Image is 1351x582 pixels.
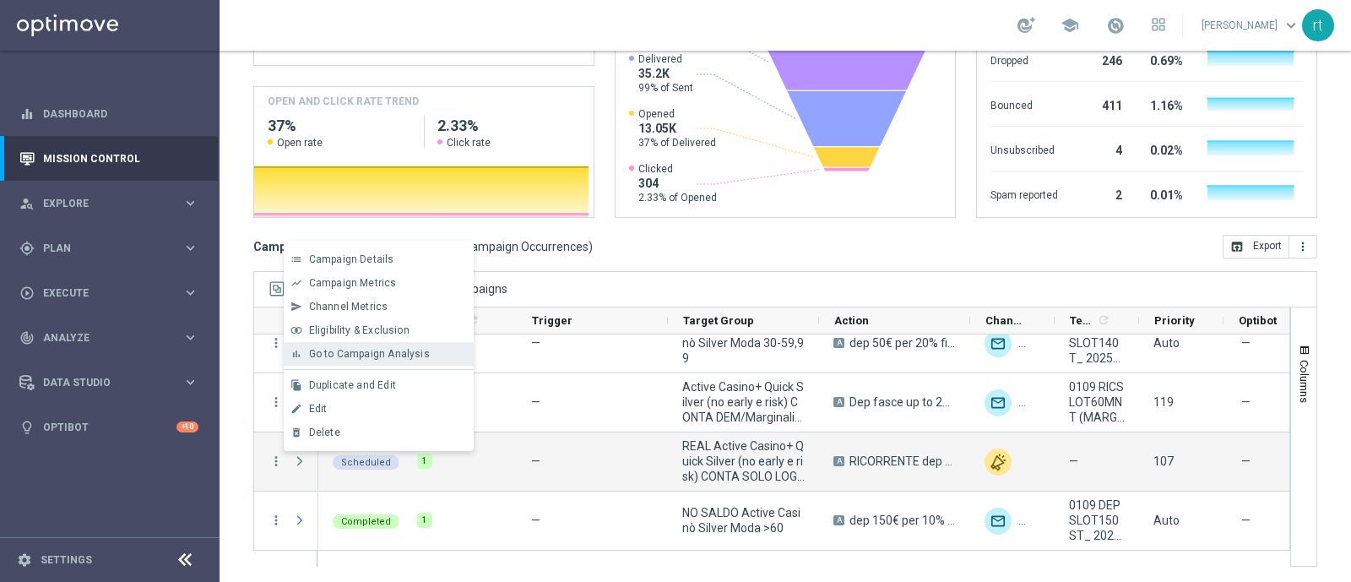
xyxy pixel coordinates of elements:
[254,314,318,373] div: Press SPACE to select this row.
[19,405,198,449] div: Optibot
[985,508,1012,535] img: Optimail
[1223,239,1317,253] multiple-options-button: Export to CSV
[1069,320,1125,366] span: 0109 DEPSLOT140 T_ 2025_09_01
[1018,330,1045,357] img: Other
[254,373,318,432] div: Press SPACE to select this row.
[269,335,284,351] i: more_vert
[849,335,956,351] span: dep 50€ per 20% fino a 180€
[268,94,419,109] h4: OPEN AND CLICK RATE TREND
[1296,240,1310,253] i: more_vert
[269,513,284,528] button: more_vert
[985,449,1012,476] img: Other
[19,331,199,345] div: track_changes Analyze keyboard_arrow_right
[1241,454,1251,469] span: —
[182,329,198,345] i: keyboard_arrow_right
[19,241,182,256] div: Plan
[990,90,1058,117] div: Bounced
[638,52,693,66] span: Delivered
[284,421,474,444] button: delete_forever Delete
[985,314,1026,327] span: Channel
[341,457,391,468] span: Scheduled
[985,330,1012,357] div: Optimail
[1153,336,1180,350] span: Auto
[1069,454,1078,469] span: —
[269,454,284,469] button: more_vert
[19,421,199,434] button: lightbulb Optibot +10
[19,375,182,390] div: Data Studio
[253,239,593,254] h3: Campaign List
[284,271,474,295] button: show_chart Campaign Metrics
[43,199,182,209] span: Explore
[19,286,35,301] i: play_circle_outline
[1069,498,1125,543] span: 0109 DEPSLOT150 ST_ 2025_09_01
[290,427,302,438] i: delete_forever
[682,438,805,484] span: REAL Active Casino+ Quick Silver (no early e risk) CONTA SOLO LOGIN
[1078,90,1122,117] div: 411
[19,107,199,121] div: equalizer Dashboard
[833,456,844,466] span: A
[1078,46,1122,73] div: 246
[638,136,716,150] span: 37% of Delivered
[182,195,198,211] i: keyboard_arrow_right
[638,176,717,191] span: 304
[341,239,589,254] span: 7 Campaign Series & 7 Campaign Occurrences
[19,91,198,136] div: Dashboard
[1282,16,1300,35] span: keyboard_arrow_down
[19,376,199,389] button: Data Studio keyboard_arrow_right
[1153,395,1174,409] span: 119
[284,397,474,421] button: edit Edit
[1069,379,1125,425] span: 0109 RICSLOT60MNT (MARG NEG MAG 40) 2025_09_01
[254,432,318,492] div: Press SPACE to deselect this row.
[19,286,199,300] button: play_circle_outline Execute keyboard_arrow_right
[284,318,474,342] button: join_inner Eligibility & Exclusion
[309,348,430,360] span: Go to Campaign Analysis
[589,239,593,254] span: )
[43,405,176,449] a: Optibot
[19,152,199,166] div: Mission Control
[683,314,754,327] span: Target Group
[1097,313,1110,327] i: refresh
[1070,314,1094,327] span: Templates
[1018,389,1045,416] img: Other
[290,253,302,265] i: list
[19,196,35,211] i: person_search
[531,514,540,527] span: —
[417,513,432,528] div: 1
[290,379,302,391] i: file_copy
[985,389,1012,416] div: Optimail
[19,420,35,435] i: lightbulb
[1154,314,1195,327] span: Priority
[176,422,198,432] div: +10
[1241,335,1251,351] span: —
[333,513,399,529] colored-tag: Completed
[309,253,394,265] span: Campaign Details
[182,240,198,256] i: keyboard_arrow_right
[638,81,693,95] span: 99% of Sent
[682,320,805,366] span: NO SALDO Active Casinò Silver Moda 30-59,99
[309,403,328,415] span: Edit
[284,295,474,318] button: send Channel Metrics
[1018,508,1045,535] img: Other
[277,136,323,150] span: Open rate
[309,324,410,336] span: Eligibility & Exclusion
[1302,9,1334,41] div: rt
[638,162,717,176] span: Clicked
[531,336,540,350] span: —
[682,505,805,536] span: NO SALDO Active Casinò Silver Moda >60
[531,454,540,468] span: —
[849,513,956,528] span: dep 150€ per 10% fino a 150€
[1239,314,1277,327] span: Optibot
[19,106,35,122] i: equalizer
[43,136,198,181] a: Mission Control
[290,301,302,313] i: send
[638,107,716,121] span: Opened
[309,301,388,313] span: Channel Metrics
[309,277,397,289] span: Campaign Metrics
[638,121,716,136] span: 13.05K
[1298,360,1311,403] span: Columns
[1223,235,1289,258] button: open_in_browser Export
